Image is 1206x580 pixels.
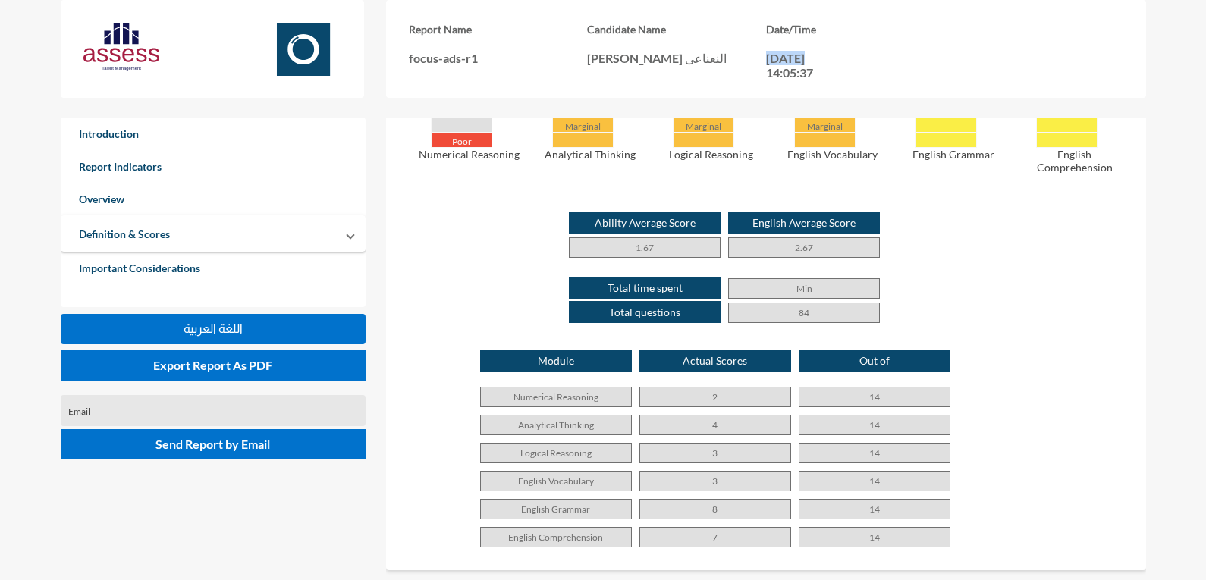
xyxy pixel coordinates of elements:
[61,150,366,183] a: Report Indicators
[794,118,856,133] div: Marginal
[799,387,950,407] p: 14
[552,118,614,133] div: Marginal
[799,499,950,519] p: 14
[569,301,721,323] p: Total questions
[61,429,366,459] button: Send Report by Email
[766,51,834,80] p: [DATE] 14:05:37
[799,527,950,547] p: 14
[431,133,492,148] div: Poor
[155,437,270,451] span: Send Report by Email
[61,350,366,381] button: Export Report As PDF
[728,278,880,299] p: Min
[480,443,632,463] p: Logical Reasoning
[639,471,791,491] p: 3
[1022,148,1128,174] p: English Comprehension
[61,218,188,250] a: Definition & Scores
[480,527,632,547] p: English Comprehension
[766,23,944,36] h3: Date/Time
[480,499,632,519] p: English Grammar
[480,387,632,407] p: Numerical Reasoning
[799,471,950,491] p: 14
[799,443,950,463] p: 14
[480,415,632,435] p: Analytical Thinking
[639,443,791,463] p: 3
[639,527,791,547] p: 7
[569,277,721,299] p: Total time spent
[728,303,880,323] p: 84
[83,23,159,71] img: AssessLogoo.svg
[184,322,243,335] span: اللغة العربية
[639,415,791,435] p: 4
[569,237,721,258] p: 1.67
[639,499,791,519] p: 8
[799,350,950,372] p: Out of
[61,314,366,344] button: اللغة العربية
[61,252,366,284] a: Important Considerations
[480,471,632,491] p: English Vocabulary
[61,215,366,252] mat-expansion-panel-header: Definition & Scores
[728,212,880,234] p: English Average Score
[409,23,587,36] h3: Report Name
[61,118,366,150] a: Introduction
[569,212,721,234] p: Ability Average Score
[639,387,791,407] p: 2
[780,148,886,161] p: English Vocabulary
[416,148,523,161] p: Numerical Reasoning
[265,23,341,76] img: Focus.svg
[61,183,366,215] a: Overview
[480,350,632,372] p: Module
[728,237,880,258] p: 2.67
[587,23,765,36] h3: Candidate Name
[799,415,950,435] p: 14
[639,350,791,372] p: Actual Scores
[587,51,765,66] p: [PERSON_NAME] النعناعى
[900,148,1007,161] p: English Grammar
[537,148,643,161] p: Analytical Thinking
[658,148,765,161] p: Logical Reasoning
[673,118,734,133] div: Marginal
[153,358,272,372] span: Export Report As PDF
[409,51,587,65] p: focus-ads-r1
